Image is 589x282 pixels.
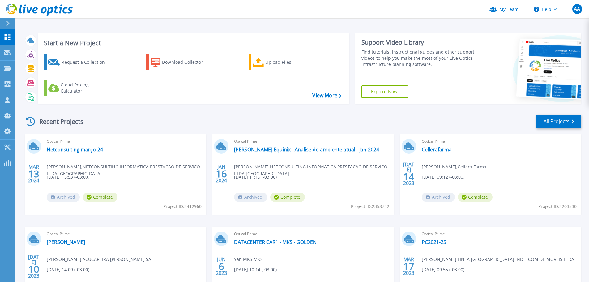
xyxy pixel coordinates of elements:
[47,138,203,145] span: Optical Prime
[403,174,414,179] span: 14
[422,239,446,245] a: PC2021-25
[234,231,390,237] span: Optical Prime
[28,255,40,278] div: [DATE] 2023
[361,38,477,46] div: Support Video Library
[47,256,151,263] span: [PERSON_NAME] , ACUCAREIRA [PERSON_NAME] SA
[219,264,224,269] span: 6
[403,163,415,185] div: [DATE] 2023
[361,49,477,67] div: Find tutorials, instructional guides and other support videos to help you make the most of your L...
[47,239,85,245] a: [PERSON_NAME]
[265,56,315,68] div: Upload Files
[458,193,493,202] span: Complete
[28,171,39,176] span: 13
[234,256,263,263] span: Yan MKS , MKS
[47,163,206,177] span: [PERSON_NAME] , NETCONSULTING INFORMATICA PRESTACAO DE SERVICO LTDA [GEOGRAPHIC_DATA]
[403,264,414,269] span: 17
[234,266,277,273] span: [DATE] 10:14 (-03:00)
[234,193,267,202] span: Archived
[361,85,408,98] a: Explore Now!
[28,267,39,272] span: 10
[234,146,379,153] a: [PERSON_NAME] Equinix - Analise do ambiente atual - Jan-2024
[162,56,211,68] div: Download Collector
[422,146,452,153] a: Cellerafarma
[538,203,577,210] span: Project ID: 2203530
[422,256,574,263] span: [PERSON_NAME] , LINEA [GEOGRAPHIC_DATA] IND E COM DE MOVEIS LTDA
[234,174,277,180] span: [DATE] 11:19 (-03:00)
[146,54,215,70] a: Download Collector
[234,163,394,177] span: [PERSON_NAME] , NETCONSULTING INFORMATICA PRESTACAO DE SERVICO LTDA [GEOGRAPHIC_DATA]
[312,93,341,98] a: View More
[163,203,202,210] span: Project ID: 2412960
[44,54,113,70] a: Request a Collection
[28,163,40,185] div: MAR 2024
[47,193,80,202] span: Archived
[47,174,89,180] span: [DATE] 15:53 (-03:00)
[44,40,341,46] h3: Start a New Project
[574,7,580,11] span: AA
[47,146,103,153] a: Netconsulting março-24
[216,255,227,278] div: JUN 2023
[61,82,110,94] div: Cloud Pricing Calculator
[536,115,581,128] a: All Projects
[216,171,227,176] span: 16
[234,239,317,245] a: DATACENTER CAR1 - MKS - GOLDEN
[422,174,464,180] span: [DATE] 09:12 (-03:00)
[422,138,578,145] span: Optical Prime
[422,193,455,202] span: Archived
[422,266,464,273] span: [DATE] 09:55 (-03:00)
[234,138,390,145] span: Optical Prime
[249,54,318,70] a: Upload Files
[44,80,113,96] a: Cloud Pricing Calculator
[24,114,92,129] div: Recent Projects
[83,193,117,202] span: Complete
[216,163,227,185] div: JAN 2024
[270,193,305,202] span: Complete
[422,231,578,237] span: Optical Prime
[351,203,389,210] span: Project ID: 2358742
[47,231,203,237] span: Optical Prime
[62,56,111,68] div: Request a Collection
[403,255,415,278] div: MAR 2023
[47,266,89,273] span: [DATE] 14:09 (-03:00)
[422,163,486,170] span: [PERSON_NAME] , Cellera Farma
